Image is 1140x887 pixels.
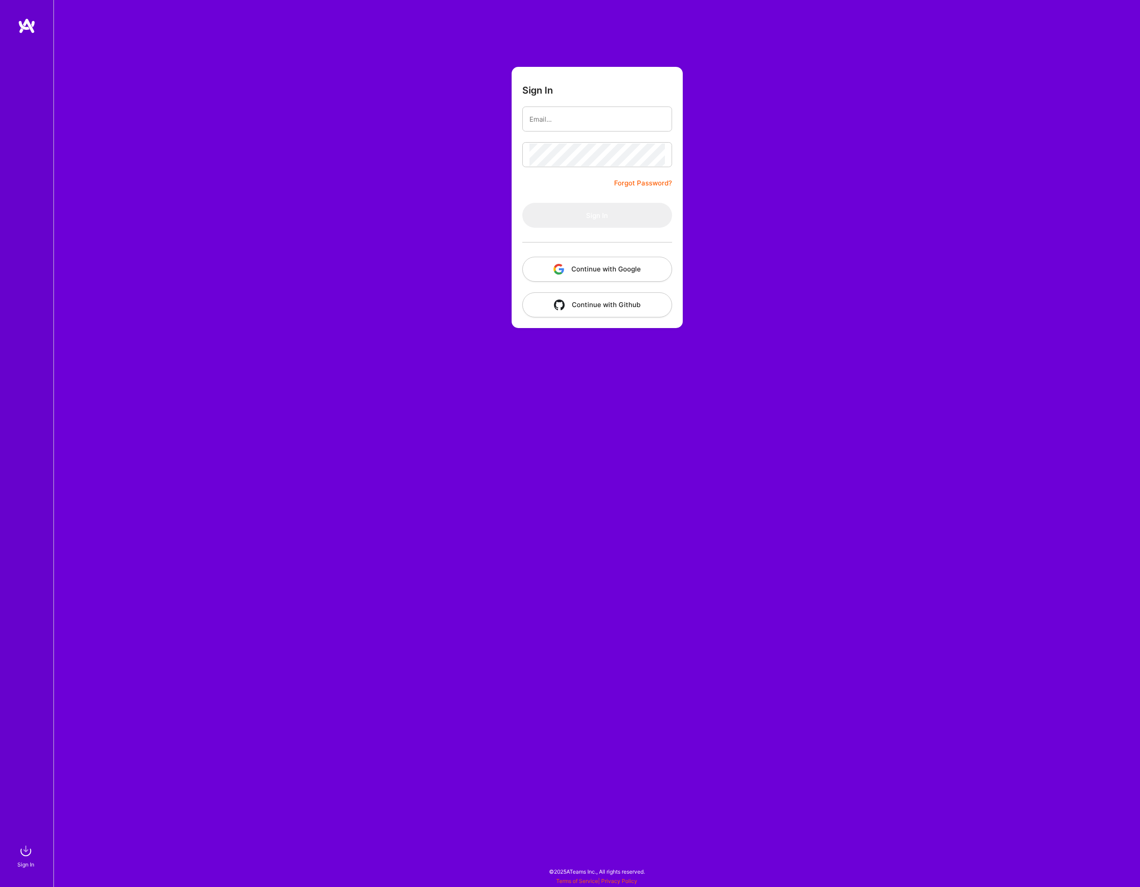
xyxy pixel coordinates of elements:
[556,878,598,884] a: Terms of Service
[556,878,637,884] span: |
[53,860,1140,883] div: © 2025 ATeams Inc., All rights reserved.
[522,292,672,317] button: Continue with Github
[19,842,35,869] a: sign inSign In
[522,85,553,96] h3: Sign In
[18,18,36,34] img: logo
[554,264,564,275] img: icon
[522,257,672,282] button: Continue with Google
[529,108,665,131] input: Email...
[17,860,34,869] div: Sign In
[554,300,565,310] img: icon
[17,842,35,860] img: sign in
[601,878,637,884] a: Privacy Policy
[614,178,672,189] a: Forgot Password?
[522,203,672,228] button: Sign In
